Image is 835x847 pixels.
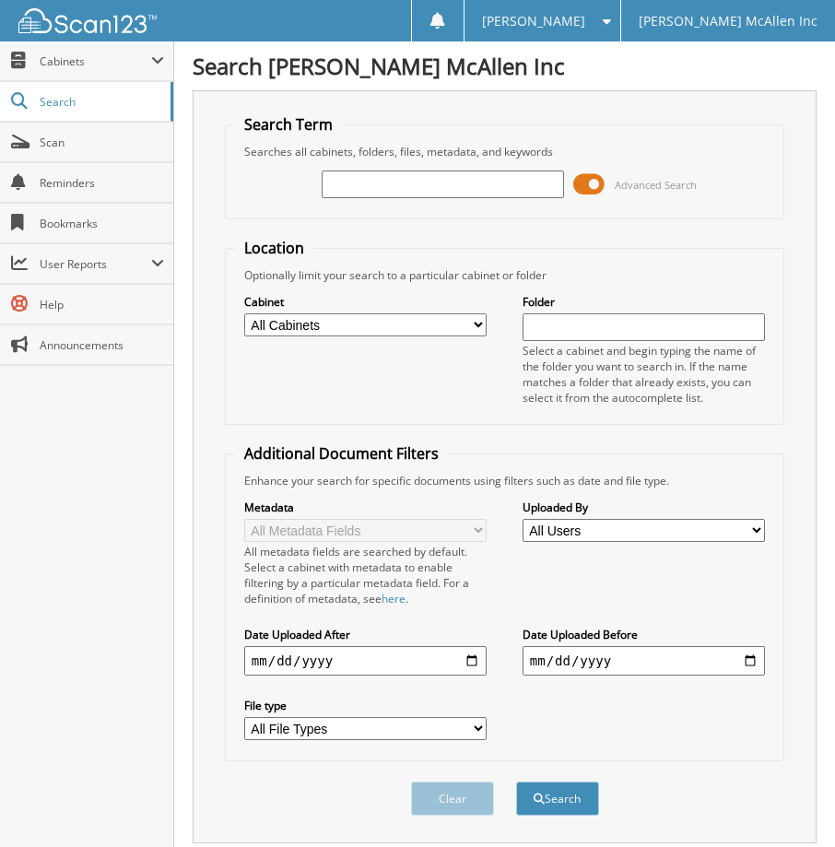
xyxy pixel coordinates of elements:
span: Scan [40,135,164,150]
button: Clear [411,782,494,816]
div: Select a cabinet and begin typing the name of the folder you want to search in. If the name match... [523,343,765,406]
span: [PERSON_NAME] [482,16,585,27]
span: Search [40,94,161,110]
span: Bookmarks [40,216,164,231]
span: Announcements [40,337,164,353]
label: File type [244,698,487,713]
span: User Reports [40,256,151,272]
div: All metadata fields are searched by default. Select a cabinet with metadata to enable filtering b... [244,544,487,606]
label: Uploaded By [523,500,765,515]
label: Date Uploaded After [244,627,487,642]
div: Optionally limit your search to a particular cabinet or folder [235,267,774,283]
a: here [382,591,406,606]
label: Date Uploaded Before [523,627,765,642]
label: Metadata [244,500,487,515]
label: Folder [523,294,765,310]
label: Cabinet [244,294,487,310]
span: [PERSON_NAME] McAllen Inc [639,16,817,27]
input: end [523,646,765,676]
div: Enhance your search for specific documents using filters such as date and file type. [235,473,774,488]
legend: Additional Document Filters [235,443,448,464]
input: start [244,646,487,676]
legend: Search Term [235,114,342,135]
span: Cabinets [40,53,151,69]
div: Searches all cabinets, folders, files, metadata, and keywords [235,144,774,159]
span: Reminders [40,175,164,191]
img: scan123-logo-white.svg [18,8,157,33]
h1: Search [PERSON_NAME] McAllen Inc [193,51,817,81]
legend: Location [235,238,313,258]
button: Search [516,782,599,816]
span: Help [40,297,164,312]
span: Advanced Search [615,178,697,192]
